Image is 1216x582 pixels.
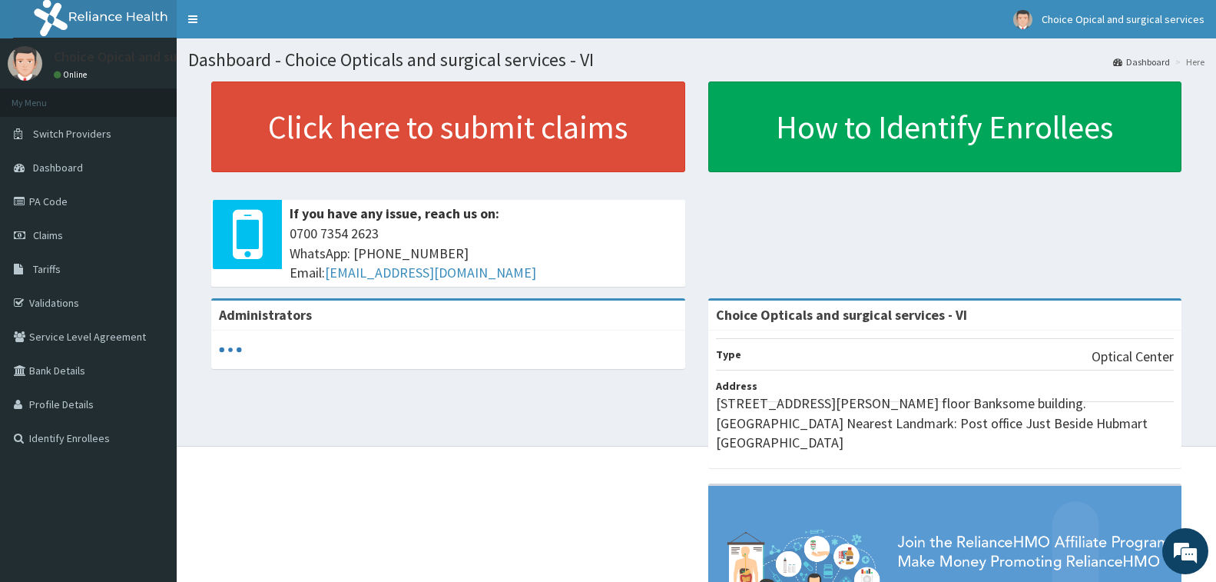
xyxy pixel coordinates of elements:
[1042,12,1204,26] span: Choice Opical and surgical services
[290,224,678,283] span: 0700 7354 2623 WhatsApp: [PHONE_NUMBER] Email:
[1113,55,1170,68] a: Dashboard
[1171,55,1204,68] li: Here
[54,50,262,64] p: Choice Opical and surgical services
[33,161,83,175] span: Dashboard
[325,264,536,281] a: [EMAIL_ADDRESS][DOMAIN_NAME]
[1092,347,1174,367] p: Optical Center
[33,228,63,242] span: Claims
[716,394,1175,453] p: [STREET_ADDRESS][PERSON_NAME] floor Banksome building. [GEOGRAPHIC_DATA] Nearest Landmark: Post o...
[708,81,1182,172] a: How to Identify Enrollees
[54,69,91,80] a: Online
[290,205,499,222] b: If you have any issue, reach us on:
[716,306,967,324] strong: Choice Opticals and surgical services - VI
[33,262,61,276] span: Tariffs
[8,46,42,81] img: User Image
[211,81,685,172] a: Click here to submit claims
[716,348,741,361] b: Type
[716,379,757,393] b: Address
[219,306,312,324] b: Administrators
[188,50,1204,70] h1: Dashboard - Choice Opticals and surgical services - VI
[219,338,242,361] svg: audio-loading
[33,127,111,141] span: Switch Providers
[1013,10,1032,29] img: User Image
